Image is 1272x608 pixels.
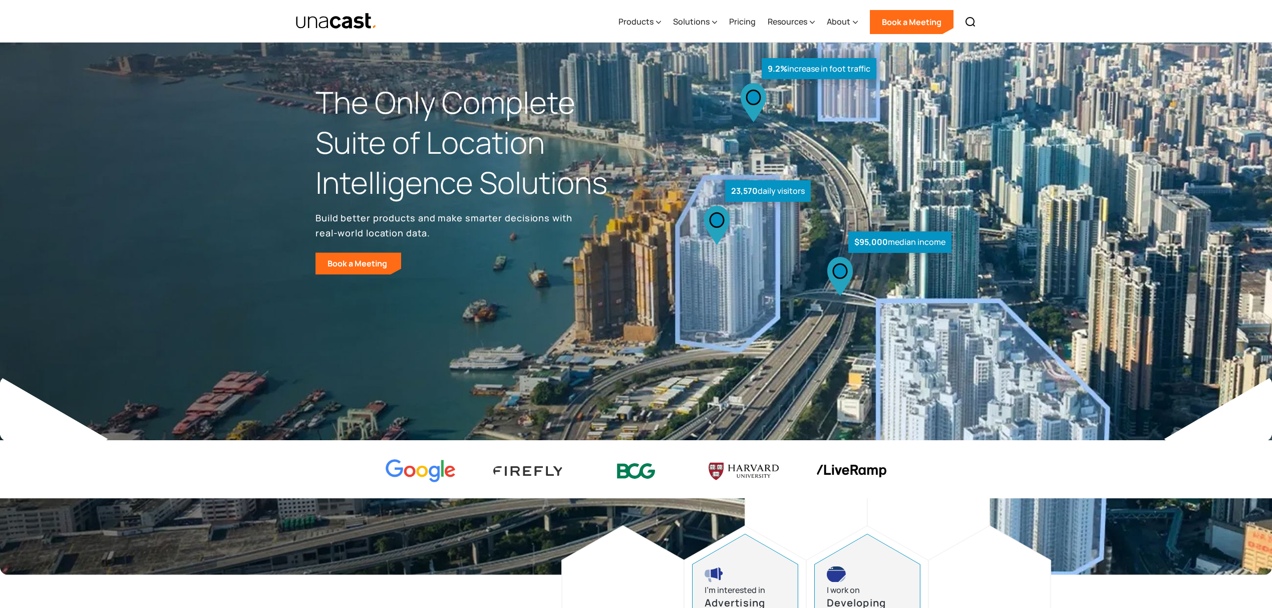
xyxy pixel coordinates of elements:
img: liveramp logo [816,465,886,477]
p: Build better products and make smarter decisions with real-world location data. [315,210,576,240]
a: Pricing [729,2,756,43]
div: increase in foot traffic [762,58,876,80]
div: Resources [768,16,807,28]
div: daily visitors [725,180,811,202]
strong: $95,000 [854,236,888,247]
div: I’m interested in [705,583,765,597]
strong: 9.2% [768,63,787,74]
img: Google logo Color [386,459,456,483]
img: Search icon [965,16,977,28]
div: About [827,16,850,28]
a: Book a Meeting [870,10,953,34]
div: About [827,2,858,43]
img: developing products icon [827,566,846,582]
div: Solutions [673,16,710,28]
img: Firefly Advertising logo [493,466,563,476]
img: advertising and marketing icon [705,566,724,582]
a: home [295,13,377,30]
div: median income [848,231,951,253]
h1: The Only Complete Suite of Location Intelligence Solutions [315,83,636,202]
a: Book a Meeting [315,252,401,274]
div: Solutions [673,2,717,43]
div: I work on [827,583,860,597]
img: Unacast text logo [295,13,377,30]
strong: 23,570 [731,185,758,196]
div: Products [618,2,661,43]
div: Products [618,16,654,28]
div: Resources [768,2,815,43]
img: Harvard U logo [709,459,779,483]
img: BCG logo [601,457,671,485]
